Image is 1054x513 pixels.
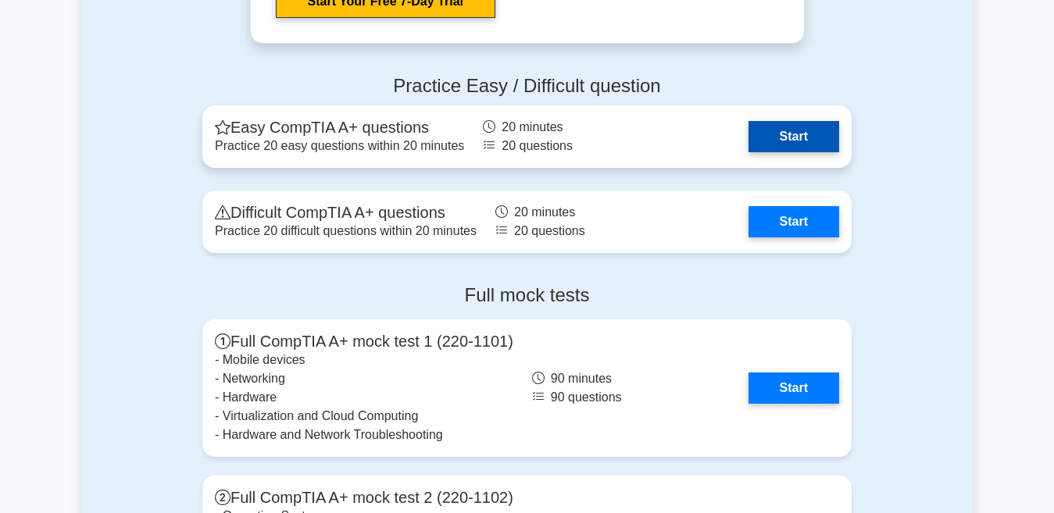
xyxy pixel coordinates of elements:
[202,75,852,98] h4: Practice Easy / Difficult question
[749,206,839,237] a: Start
[749,121,839,152] a: Start
[202,284,852,307] h4: Full mock tests
[749,372,839,404] a: Start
